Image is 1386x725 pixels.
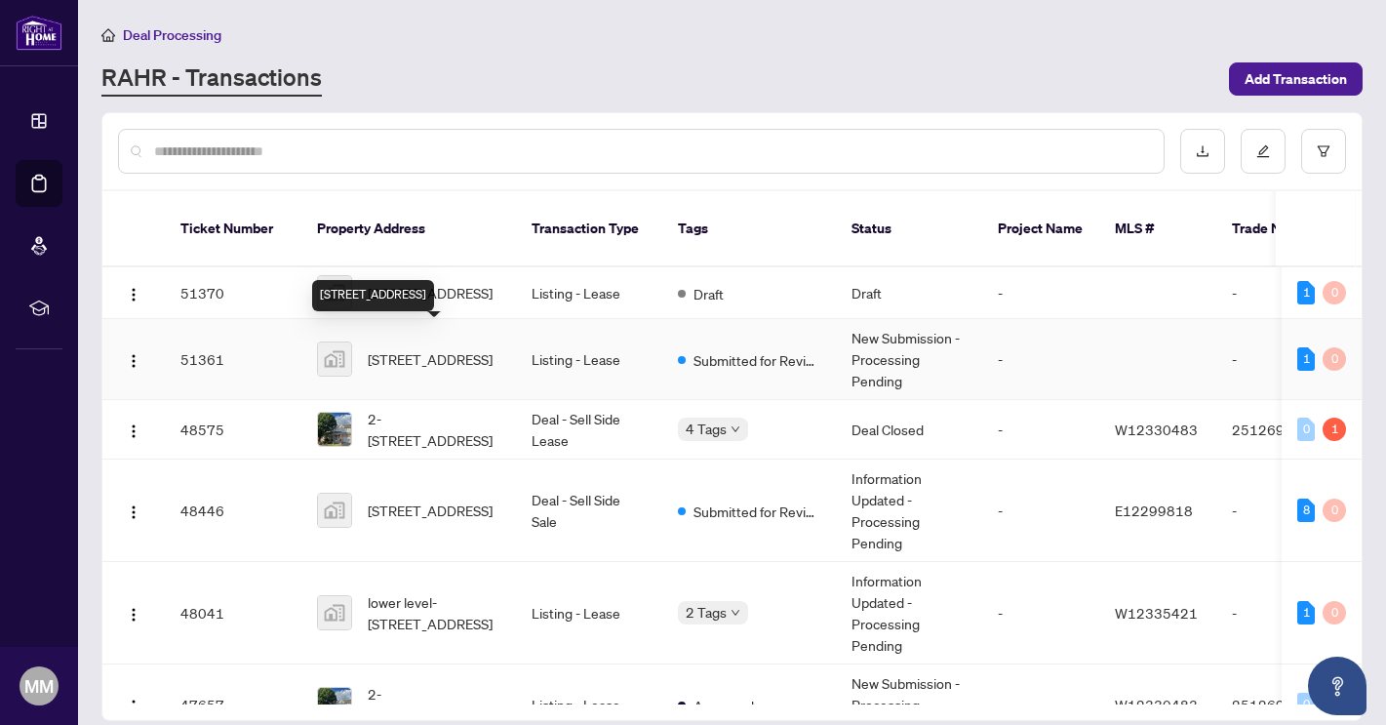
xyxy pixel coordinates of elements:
[982,400,1099,460] td: -
[126,423,141,439] img: Logo
[126,699,141,714] img: Logo
[318,413,351,446] img: thumbnail-img
[1216,460,1353,562] td: -
[318,494,351,527] img: thumbnail-img
[1323,601,1346,624] div: 0
[165,460,301,562] td: 48446
[318,342,351,376] img: thumbnail-img
[693,283,724,304] span: Draft
[118,414,149,445] button: Logo
[516,400,662,460] td: Deal - Sell Side Lease
[118,277,149,308] button: Logo
[118,597,149,628] button: Logo
[1297,418,1315,441] div: 0
[1323,281,1346,304] div: 0
[1099,191,1216,267] th: MLS #
[731,424,740,434] span: down
[1301,129,1346,174] button: filter
[1323,499,1346,522] div: 0
[165,562,301,665] td: 48041
[368,408,500,451] span: 2-[STREET_ADDRESS]
[1216,562,1353,665] td: -
[662,191,836,267] th: Tags
[1216,400,1353,460] td: 2512694
[1229,62,1363,96] button: Add Transaction
[368,591,500,634] span: lower level-[STREET_ADDRESS]
[1196,144,1209,158] span: download
[982,319,1099,400] td: -
[731,608,740,618] span: down
[693,349,820,371] span: Submitted for Review
[101,61,322,97] a: RAHR - Transactions
[836,562,982,665] td: Information Updated - Processing Pending
[1245,63,1347,95] span: Add Transaction
[318,688,351,721] img: thumbnail-img
[982,460,1099,562] td: -
[126,607,141,623] img: Logo
[126,504,141,520] img: Logo
[16,15,62,51] img: logo
[312,280,434,311] div: [STREET_ADDRESS]
[1323,347,1346,371] div: 0
[516,460,662,562] td: Deal - Sell Side Sale
[1323,418,1346,441] div: 1
[836,400,982,460] td: Deal Closed
[1297,347,1315,371] div: 1
[126,353,141,369] img: Logo
[1297,693,1315,716] div: 0
[1297,281,1315,304] div: 1
[1256,144,1270,158] span: edit
[1115,604,1198,622] span: W12335421
[1216,191,1353,267] th: Trade Number
[123,26,221,44] span: Deal Processing
[516,191,662,267] th: Transaction Type
[126,287,141,302] img: Logo
[165,267,301,319] td: 51370
[686,418,727,440] span: 4 Tags
[1297,499,1315,522] div: 8
[101,28,115,42] span: home
[982,191,1099,267] th: Project Name
[118,343,149,375] button: Logo
[318,596,351,629] img: thumbnail-img
[1216,319,1353,400] td: -
[165,191,301,267] th: Ticket Number
[836,319,982,400] td: New Submission - Processing Pending
[836,460,982,562] td: Information Updated - Processing Pending
[1180,129,1225,174] button: download
[516,319,662,400] td: Listing - Lease
[686,601,727,624] span: 2 Tags
[1115,696,1198,713] span: W12330483
[836,267,982,319] td: Draft
[1241,129,1286,174] button: edit
[516,267,662,319] td: Listing - Lease
[1317,144,1330,158] span: filter
[118,689,149,720] button: Logo
[118,495,149,526] button: Logo
[1115,421,1198,438] span: W12330483
[24,672,54,700] span: MM
[516,562,662,665] td: Listing - Lease
[982,562,1099,665] td: -
[693,501,820,522] span: Submitted for Review
[1297,601,1315,624] div: 1
[368,348,493,370] span: [STREET_ADDRESS]
[1115,502,1193,519] span: E12299818
[165,319,301,400] td: 51361
[301,191,516,267] th: Property Address
[1216,267,1353,319] td: -
[693,695,754,716] span: Approved
[1308,657,1366,715] button: Open asap
[318,276,351,309] img: thumbnail-img
[836,191,982,267] th: Status
[982,267,1099,319] td: -
[368,500,493,521] span: [STREET_ADDRESS]
[165,400,301,460] td: 48575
